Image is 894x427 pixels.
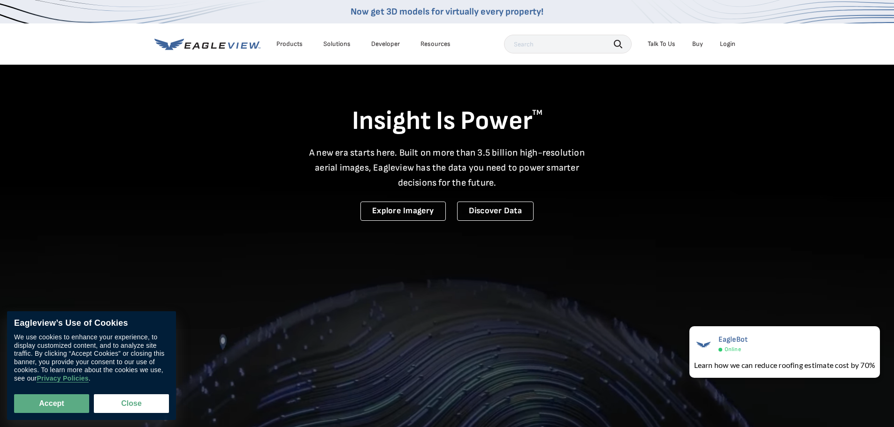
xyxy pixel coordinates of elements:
a: Explore Imagery [360,202,446,221]
button: Close [94,394,169,413]
div: Login [720,40,735,48]
sup: TM [532,108,543,117]
div: Eagleview’s Use of Cookies [14,318,169,329]
a: Now get 3D models for virtually every property! [351,6,543,17]
div: Solutions [323,40,351,48]
a: Developer [371,40,400,48]
h1: Insight Is Power [154,105,740,138]
div: Products [276,40,303,48]
input: Search [504,35,632,53]
p: A new era starts here. Built on more than 3.5 billion high-resolution aerial images, Eagleview ha... [304,145,591,190]
img: EagleBot [694,335,713,354]
a: Discover Data [457,202,534,221]
div: Resources [420,40,451,48]
div: We use cookies to enhance your experience, to display customized content, and to analyze site tra... [14,333,169,382]
a: Buy [692,40,703,48]
span: EagleBot [718,335,748,344]
span: Online [725,346,741,353]
div: Learn how we can reduce roofing estimate cost by 70% [694,360,875,371]
a: Privacy Policies [37,375,88,382]
div: Talk To Us [648,40,675,48]
button: Accept [14,394,89,413]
